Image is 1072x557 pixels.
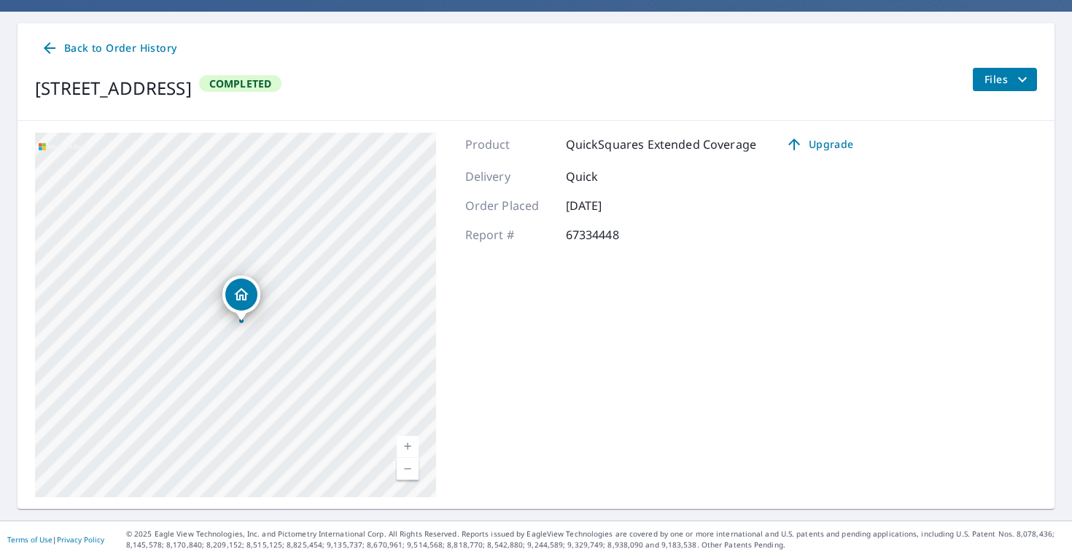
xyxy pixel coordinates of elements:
[126,529,1065,550] p: © 2025 Eagle View Technologies, Inc. and Pictometry International Corp. All Rights Reserved. Repo...
[222,276,260,321] div: Dropped pin, building 1, Residential property, 1061 DOUKHOBOUR RD CENTRAL KOOTENAY, BC V1N4P2
[465,136,553,153] p: Product
[566,226,653,244] p: 67334448
[7,534,53,545] a: Terms of Use
[397,458,419,480] a: Current Level 18, Zoom Out
[984,71,1031,88] span: Files
[201,77,281,90] span: Completed
[566,136,757,153] p: QuickSquares Extended Coverage
[774,133,865,156] a: Upgrade
[465,197,553,214] p: Order Placed
[35,35,182,62] a: Back to Order History
[566,197,653,214] p: [DATE]
[41,39,176,58] span: Back to Order History
[57,534,104,545] a: Privacy Policy
[972,68,1037,91] button: filesDropdownBtn-67334448
[465,226,553,244] p: Report #
[7,535,104,544] p: |
[397,436,419,458] a: Current Level 18, Zoom In
[465,168,553,185] p: Delivery
[35,75,192,101] div: [STREET_ADDRESS]
[566,168,653,185] p: Quick
[782,136,856,153] span: Upgrade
